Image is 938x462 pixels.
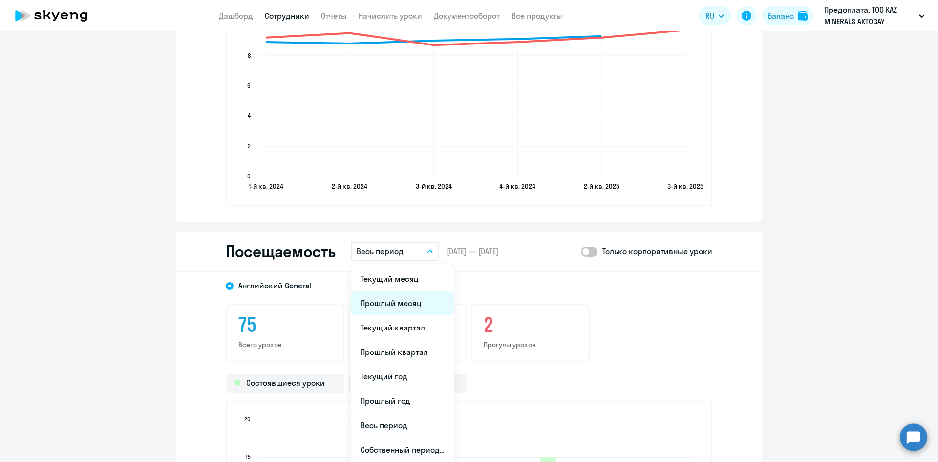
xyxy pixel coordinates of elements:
[798,11,808,21] img: balance
[219,11,253,21] a: Дашборд
[768,10,794,22] div: Баланс
[247,82,251,89] text: 6
[602,245,712,257] p: Только корпоративные уроки
[249,182,283,191] text: 1-й кв. 2024
[226,374,344,393] div: Состоявшиеся уроки
[248,52,251,59] text: 8
[238,340,332,349] p: Всего уроков
[238,313,332,336] h3: 75
[824,4,915,27] p: Предоплата, ТОО KAZ MINERALS AKTOGAY
[434,11,500,21] a: Документооборот
[667,182,703,191] text: 3-й кв. 2025
[699,6,731,25] button: RU
[246,453,251,461] text: 15
[512,11,562,21] a: Все продукты
[762,6,813,25] button: Балансbalance
[351,242,439,261] button: Весь период
[357,245,404,257] p: Весь период
[416,182,452,191] text: 3-й кв. 2024
[244,416,251,423] text: 20
[359,11,422,21] a: Начислить уроки
[499,182,535,191] text: 4-й кв. 2024
[484,313,577,336] h3: 2
[819,4,930,27] button: Предоплата, ТОО KAZ MINERALS AKTOGAY
[226,242,335,261] h2: Посещаемость
[584,182,619,191] text: 2-й кв. 2025
[248,142,251,150] text: 2
[705,10,714,22] span: RU
[265,11,309,21] a: Сотрудники
[447,246,498,257] span: [DATE] — [DATE]
[348,374,467,393] div: Прогулы
[484,340,577,349] p: Прогулы уроков
[247,173,251,180] text: 0
[238,280,312,291] span: Английский General
[248,112,251,119] text: 4
[321,11,347,21] a: Отчеты
[332,182,367,191] text: 2-й кв. 2024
